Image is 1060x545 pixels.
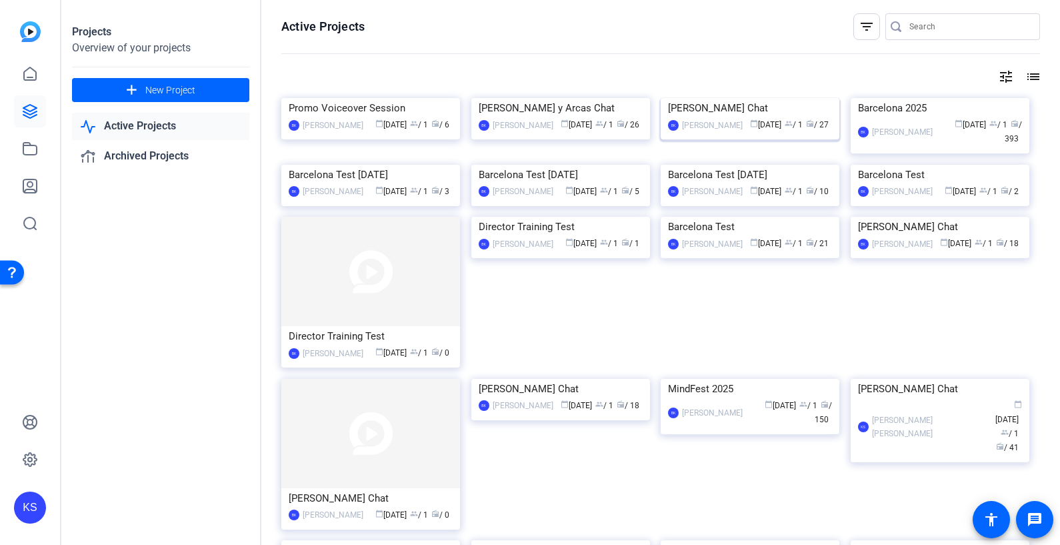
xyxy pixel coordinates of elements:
span: group [600,186,608,194]
div: Director Training Test [479,217,643,237]
div: BK [479,120,489,131]
span: radio [431,119,439,127]
span: / 1 [785,239,803,248]
div: [PERSON_NAME] [682,237,743,251]
span: calendar_today [750,186,758,194]
span: radio [431,186,439,194]
div: Overview of your projects [72,40,249,56]
span: radio [806,186,814,194]
span: calendar_today [375,510,383,518]
div: BK [289,120,299,131]
div: Barcelona Test [DATE] [668,165,832,185]
div: [PERSON_NAME] Chat [289,488,453,508]
span: / 0 [431,348,449,358]
div: [PERSON_NAME] Chat [858,217,1022,237]
span: calendar_today [375,348,383,356]
div: BK [479,400,489,411]
span: / 1 [410,348,428,358]
span: radio [617,119,625,127]
span: / 5 [621,187,639,196]
span: New Project [145,83,195,97]
div: [PERSON_NAME] [493,237,553,251]
span: / 41 [996,443,1019,452]
span: [DATE] [995,401,1022,424]
span: / 1 [595,120,613,129]
span: [DATE] [955,120,986,129]
div: KS [858,422,869,432]
span: group [785,119,793,127]
div: [PERSON_NAME] [493,399,553,412]
span: / 6 [431,120,449,129]
span: / 1 [600,239,618,248]
img: blue-gradient.svg [20,21,41,42]
span: [DATE] [375,187,407,196]
span: calendar_today [561,119,569,127]
div: [PERSON_NAME] [493,119,553,132]
a: Active Projects [72,113,249,140]
mat-icon: list [1024,69,1040,85]
span: [DATE] [565,239,597,248]
span: [DATE] [375,510,407,520]
span: / 150 [815,401,832,424]
span: [DATE] [375,120,407,129]
div: [PERSON_NAME] [872,185,933,198]
div: BK [289,186,299,197]
span: / 1 [595,401,613,410]
div: [PERSON_NAME] Chat [668,98,832,118]
div: Projects [72,24,249,40]
span: [DATE] [750,187,781,196]
div: [PERSON_NAME] [303,347,363,360]
span: calendar_today [945,186,953,194]
span: / 1 [989,120,1007,129]
span: / 1 [1001,429,1019,438]
span: / 393 [1005,120,1022,143]
div: [PERSON_NAME] [303,119,363,132]
div: [PERSON_NAME] [303,185,363,198]
span: [DATE] [750,239,781,248]
span: / 1 [799,401,817,410]
span: group [979,186,987,194]
div: [PERSON_NAME] [682,185,743,198]
span: / 3 [431,187,449,196]
span: / 27 [806,120,829,129]
div: [PERSON_NAME] y Arcas Chat [479,98,643,118]
span: calendar_today [955,119,963,127]
span: [DATE] [561,120,592,129]
div: BK [858,186,869,197]
span: radio [996,238,1004,246]
span: calendar_today [940,238,948,246]
span: calendar_today [750,119,758,127]
span: radio [621,186,629,194]
div: [PERSON_NAME] [682,406,743,420]
span: / 1 [410,510,428,520]
div: BK [479,186,489,197]
div: BK [668,408,679,418]
div: [PERSON_NAME] [303,508,363,522]
span: / 1 [410,120,428,129]
span: group [1001,428,1009,436]
div: Barcelona Test [668,217,832,237]
span: calendar_today [565,238,573,246]
span: group [410,348,418,356]
span: group [975,238,983,246]
span: radio [996,442,1004,450]
span: radio [431,510,439,518]
span: / 0 [431,510,449,520]
div: [PERSON_NAME] [493,185,553,198]
mat-icon: message [1027,512,1043,528]
div: BK [479,239,489,249]
span: / 1 [785,187,803,196]
div: [PERSON_NAME] Chat [479,379,643,399]
span: / 1 [600,187,618,196]
span: calendar_today [1014,400,1022,408]
div: BK [858,239,869,249]
span: [DATE] [750,120,781,129]
span: / 1 [979,187,997,196]
span: [DATE] [945,187,976,196]
div: BK [289,510,299,520]
h1: Active Projects [281,19,365,35]
div: Barcelona 2025 [858,98,1022,118]
span: calendar_today [375,186,383,194]
span: group [410,510,418,518]
span: [DATE] [565,187,597,196]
